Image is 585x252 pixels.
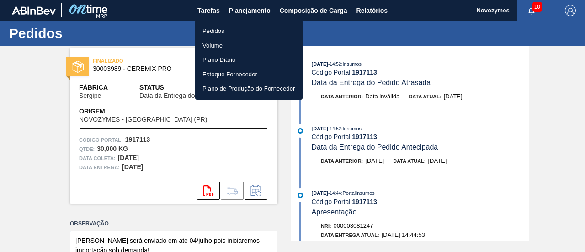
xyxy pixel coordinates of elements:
[195,53,303,67] a: Plano Diário
[195,38,303,53] a: Volume
[195,81,303,96] a: Plano de Produção do Fornecedor
[195,24,303,38] a: Pedidos
[195,67,303,82] a: Estoque Fornecedor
